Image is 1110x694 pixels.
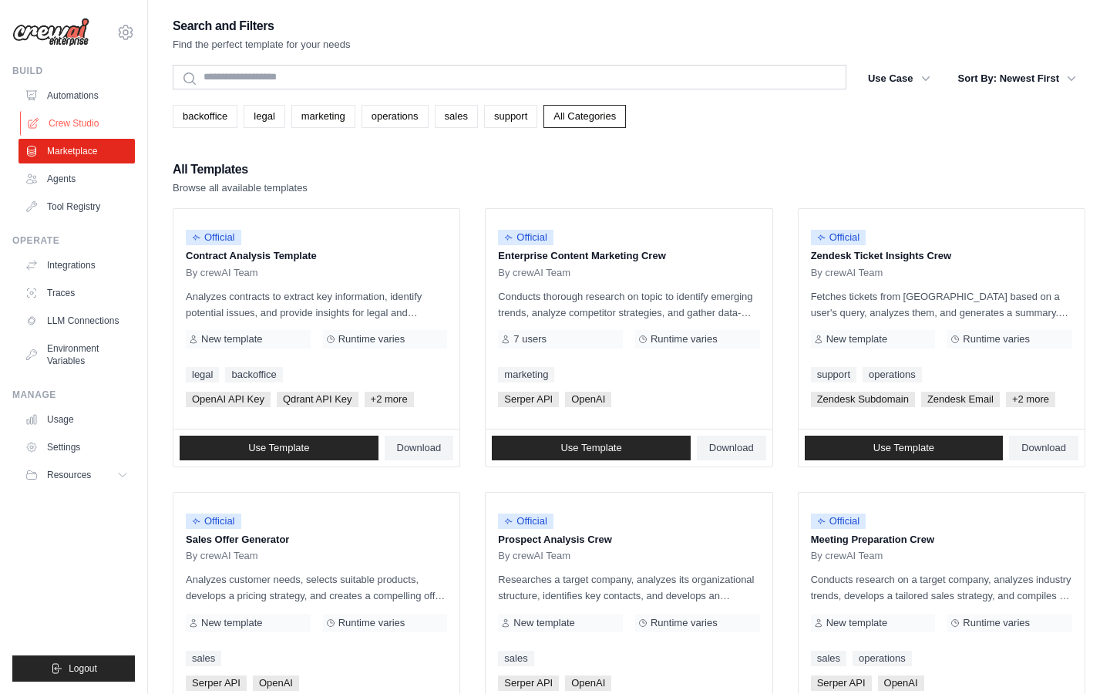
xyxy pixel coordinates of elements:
[498,230,553,245] span: Official
[498,514,553,529] span: Official
[709,442,754,454] span: Download
[921,392,1000,407] span: Zendesk Email
[244,105,284,128] a: legal
[435,105,478,128] a: sales
[498,550,570,562] span: By crewAI Team
[498,675,559,691] span: Serper API
[173,180,308,196] p: Browse all available templates
[18,308,135,333] a: LLM Connections
[811,267,883,279] span: By crewAI Team
[253,675,299,691] span: OpenAI
[811,367,856,382] a: support
[560,442,621,454] span: Use Template
[186,571,447,604] p: Analyzes customer needs, selects suitable products, develops a pricing strategy, and creates a co...
[949,65,1085,93] button: Sort By: Newest First
[186,288,447,321] p: Analyzes contracts to extract key information, identify potential issues, and provide insights fo...
[498,571,759,604] p: Researches a target company, analyzes its organizational structure, identifies key contacts, and ...
[12,655,135,682] button: Logout
[173,15,351,37] h2: Search and Filters
[225,367,282,382] a: backoffice
[811,514,866,529] span: Official
[186,675,247,691] span: Serper API
[397,442,442,454] span: Download
[186,230,241,245] span: Official
[338,333,405,345] span: Runtime varies
[277,392,358,407] span: Qdrant API Key
[811,675,872,691] span: Serper API
[498,651,533,666] a: sales
[963,617,1030,629] span: Runtime varies
[186,532,447,547] p: Sales Offer Generator
[498,392,559,407] span: Serper API
[651,617,718,629] span: Runtime varies
[18,407,135,432] a: Usage
[859,65,940,93] button: Use Case
[543,105,626,128] a: All Categories
[498,267,570,279] span: By crewAI Team
[180,436,378,460] a: Use Template
[338,617,405,629] span: Runtime varies
[565,675,611,691] span: OpenAI
[186,367,219,382] a: legal
[186,550,258,562] span: By crewAI Team
[47,469,91,481] span: Resources
[484,105,537,128] a: support
[878,675,924,691] span: OpenAI
[291,105,355,128] a: marketing
[12,234,135,247] div: Operate
[513,333,547,345] span: 7 users
[826,333,887,345] span: New template
[498,288,759,321] p: Conducts thorough research on topic to identify emerging trends, analyze competitor strategies, a...
[811,651,846,666] a: sales
[186,392,271,407] span: OpenAI API Key
[18,139,135,163] a: Marketplace
[492,436,691,460] a: Use Template
[853,651,912,666] a: operations
[20,111,136,136] a: Crew Studio
[362,105,429,128] a: operations
[365,392,414,407] span: +2 more
[18,336,135,373] a: Environment Variables
[811,571,1072,604] p: Conducts research on a target company, analyzes industry trends, develops a tailored sales strate...
[385,436,454,460] a: Download
[1021,442,1066,454] span: Download
[18,83,135,108] a: Automations
[18,435,135,460] a: Settings
[498,367,554,382] a: marketing
[186,267,258,279] span: By crewAI Team
[173,37,351,52] p: Find the perfect template for your needs
[826,617,887,629] span: New template
[513,617,574,629] span: New template
[173,159,308,180] h2: All Templates
[186,651,221,666] a: sales
[811,392,915,407] span: Zendesk Subdomain
[12,389,135,401] div: Manage
[18,167,135,191] a: Agents
[651,333,718,345] span: Runtime varies
[811,248,1072,264] p: Zendesk Ticket Insights Crew
[811,230,866,245] span: Official
[963,333,1030,345] span: Runtime varies
[811,288,1072,321] p: Fetches tickets from [GEOGRAPHIC_DATA] based on a user's query, analyzes them, and generates a su...
[201,333,262,345] span: New template
[201,617,262,629] span: New template
[873,442,934,454] span: Use Template
[69,662,97,675] span: Logout
[248,442,309,454] span: Use Template
[18,463,135,487] button: Resources
[186,248,447,264] p: Contract Analysis Template
[12,18,89,47] img: Logo
[565,392,611,407] span: OpenAI
[173,105,237,128] a: backoffice
[18,194,135,219] a: Tool Registry
[811,532,1072,547] p: Meeting Preparation Crew
[498,248,759,264] p: Enterprise Content Marketing Crew
[1009,436,1078,460] a: Download
[697,436,766,460] a: Download
[498,532,759,547] p: Prospect Analysis Crew
[186,514,241,529] span: Official
[12,65,135,77] div: Build
[18,281,135,305] a: Traces
[863,367,922,382] a: operations
[805,436,1004,460] a: Use Template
